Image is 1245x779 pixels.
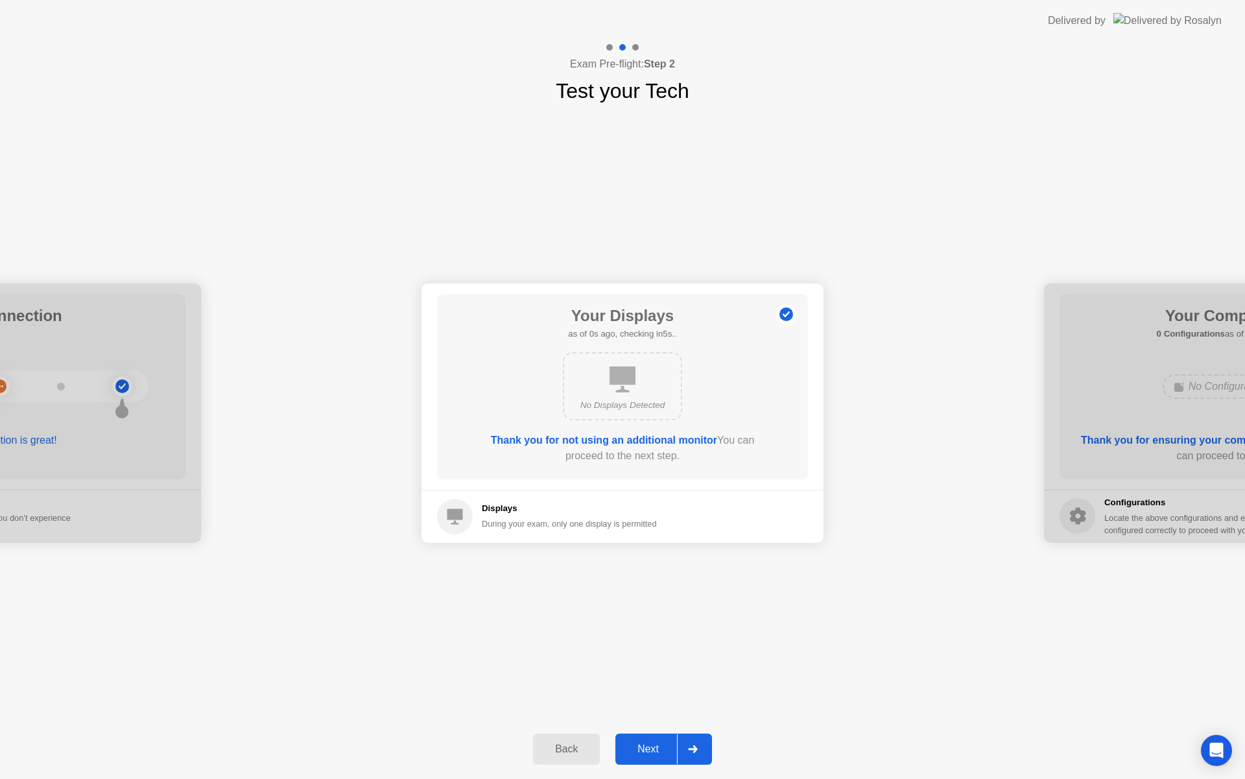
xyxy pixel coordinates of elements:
b: Thank you for not using an additional monitor [491,435,717,446]
h5: as of 0s ago, checking in5s.. [568,328,676,341]
button: Next [615,734,712,765]
div: You can proceed to the next step. [474,433,771,464]
h1: Your Displays [568,304,676,328]
div: During your exam, only one display is permitted [482,518,657,530]
img: Delivered by Rosalyn [1113,13,1222,28]
div: Next [619,743,677,755]
b: Step 2 [644,58,675,69]
h5: Displays [482,502,657,515]
div: Delivered by [1048,13,1106,29]
div: No Displays Detected [575,399,670,412]
div: Open Intercom Messenger [1201,735,1232,766]
div: Back [537,743,596,755]
h4: Exam Pre-flight: [570,56,675,72]
button: Back [533,734,600,765]
h1: Test your Tech [556,75,689,106]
